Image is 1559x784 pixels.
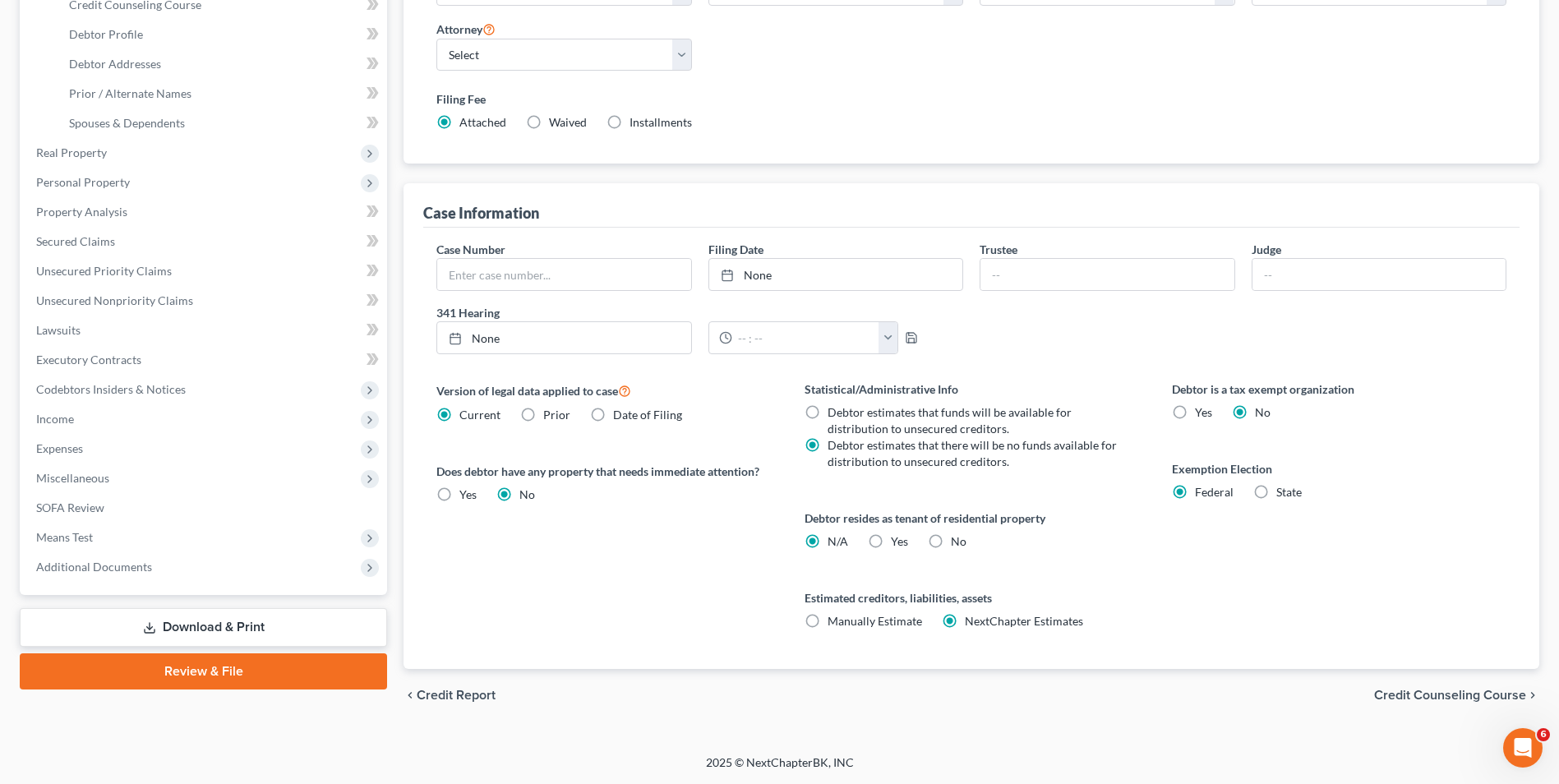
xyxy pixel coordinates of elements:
span: No [951,534,966,548]
label: Debtor resides as tenant of residential property [805,510,1139,527]
span: Prior / Alternate Names [69,86,191,100]
span: Current [459,408,500,422]
span: Codebtors Insiders & Notices [36,382,186,396]
label: Attorney [436,19,496,39]
span: Yes [1195,405,1212,419]
span: Miscellaneous [36,471,109,485]
a: Lawsuits [23,316,387,345]
iframe: Intercom live chat [1503,728,1543,768]
span: NextChapter Estimates [965,614,1083,628]
input: -- : -- [732,322,879,353]
a: Download & Print [20,608,387,647]
label: Case Number [436,241,505,258]
a: Unsecured Nonpriority Claims [23,286,387,316]
span: Means Test [36,530,93,544]
span: Yes [891,534,908,548]
span: Personal Property [36,175,130,189]
span: No [1255,405,1271,419]
label: Exemption Election [1172,460,1506,477]
label: Filing Fee [436,90,1506,108]
span: Property Analysis [36,205,127,219]
span: Federal [1195,485,1234,499]
span: Additional Documents [36,560,152,574]
a: Executory Contracts [23,345,387,375]
label: Statistical/Administrative Info [805,380,1139,398]
span: Unsecured Priority Claims [36,264,172,278]
label: Judge [1252,241,1281,258]
span: Manually Estimate [828,614,922,628]
span: Debtor estimates that funds will be available for distribution to unsecured creditors. [828,405,1072,436]
span: N/A [828,534,848,548]
input: Enter case number... [437,259,690,290]
input: -- [1252,259,1506,290]
span: 6 [1537,728,1550,741]
span: Secured Claims [36,234,115,248]
div: Case Information [423,203,539,223]
a: None [437,322,690,353]
a: SOFA Review [23,493,387,523]
a: Review & File [20,653,387,689]
button: chevron_left Credit Report [404,689,496,702]
span: Spouses & Dependents [69,116,185,130]
span: Debtor Addresses [69,57,161,71]
span: SOFA Review [36,500,104,514]
span: Prior [543,408,570,422]
span: Credit Counseling Course [1374,689,1526,702]
label: Filing Date [708,241,763,258]
span: Unsecured Nonpriority Claims [36,293,193,307]
a: Debtor Addresses [56,49,387,79]
a: None [709,259,962,290]
a: Spouses & Dependents [56,108,387,138]
span: Income [36,412,74,426]
span: Waived [549,115,587,129]
a: Prior / Alternate Names [56,79,387,108]
span: Attached [459,115,506,129]
label: 341 Hearing [428,304,971,321]
span: Executory Contracts [36,353,141,367]
span: State [1276,485,1302,499]
label: Version of legal data applied to case [436,380,771,400]
span: Debtor Profile [69,27,143,41]
i: chevron_left [404,689,417,702]
span: Installments [630,115,692,129]
a: Property Analysis [23,197,387,227]
input: -- [980,259,1234,290]
i: chevron_right [1526,689,1539,702]
label: Does debtor have any property that needs immediate attention? [436,463,771,480]
div: 2025 © NextChapterBK, INC [311,754,1248,784]
span: Debtor estimates that there will be no funds available for distribution to unsecured creditors. [828,438,1117,468]
span: No [519,487,535,501]
span: Expenses [36,441,83,455]
a: Unsecured Priority Claims [23,256,387,286]
span: Credit Report [417,689,496,702]
span: Yes [459,487,477,501]
button: Credit Counseling Course chevron_right [1374,689,1539,702]
a: Secured Claims [23,227,387,256]
a: Debtor Profile [56,20,387,49]
span: Lawsuits [36,323,81,337]
span: Date of Filing [613,408,682,422]
label: Estimated creditors, liabilities, assets [805,589,1139,606]
label: Trustee [980,241,1017,258]
label: Debtor is a tax exempt organization [1172,380,1506,398]
span: Real Property [36,145,107,159]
